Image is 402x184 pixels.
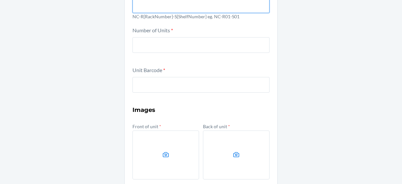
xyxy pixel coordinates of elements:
label: Number of Units [132,27,173,33]
label: Unit Barcode [132,67,165,73]
h3: Images [132,106,270,114]
label: Front of unit [132,124,161,129]
p: NC-R{RackNumber}-S{ShelfNumber} eg. NC-R01-S01 [132,13,270,20]
label: Back of unit [203,124,230,129]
